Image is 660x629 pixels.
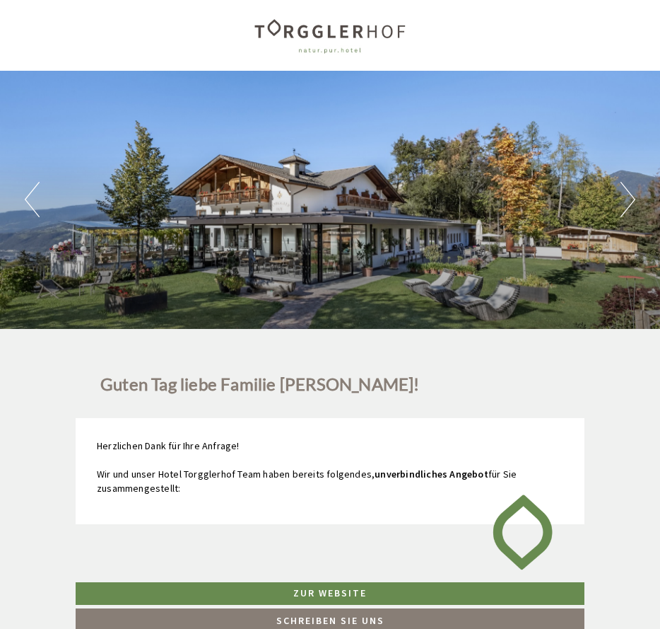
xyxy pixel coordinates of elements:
[620,182,635,217] button: Next
[482,482,563,582] img: image
[97,439,563,496] p: Herzlichen Dank für Ihre Anfrage! Wir und unser Hotel Torgglerhof Team haben bereits folgendes, f...
[375,468,488,480] strong: unverbindliches Angebot
[100,375,420,400] h1: Guten Tag liebe Familie [PERSON_NAME]!
[25,182,40,217] button: Previous
[76,582,584,605] a: Zur Website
